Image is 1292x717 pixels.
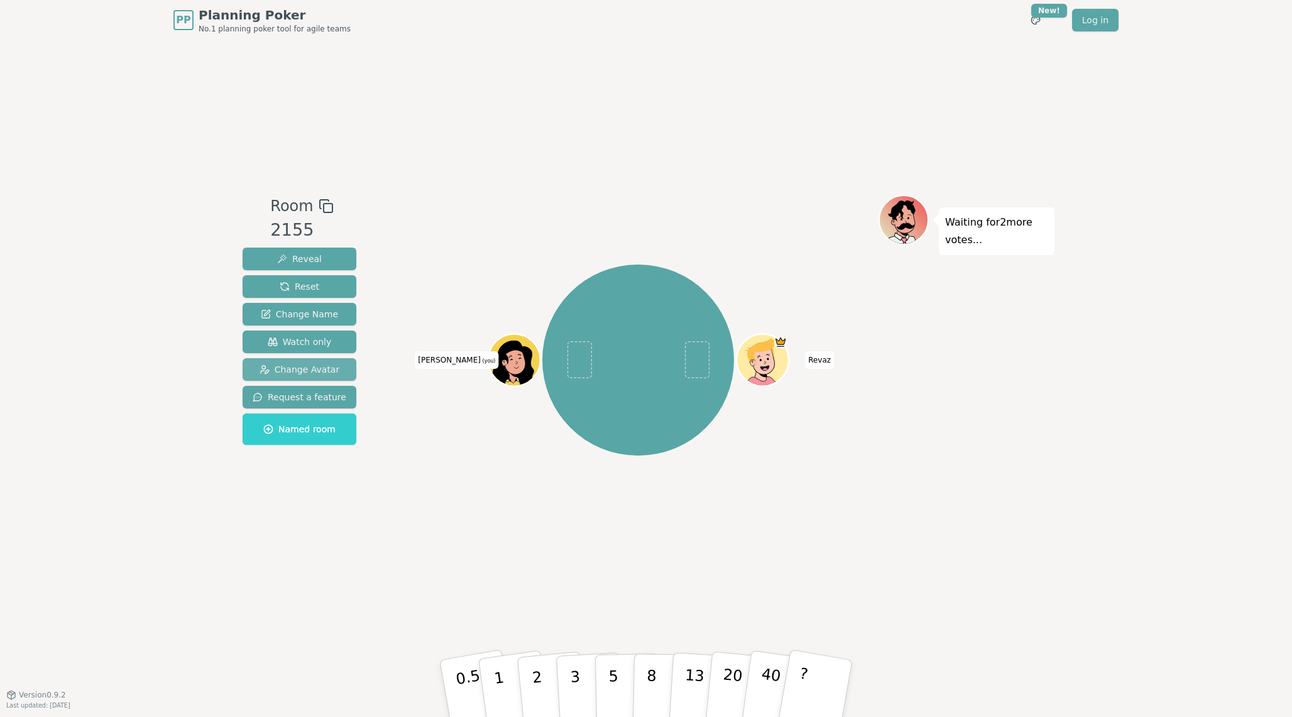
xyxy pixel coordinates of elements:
span: Change Avatar [260,363,340,376]
button: Change Avatar [243,358,356,381]
span: Request a feature [253,391,346,403]
div: New! [1031,4,1067,18]
button: Request a feature [243,386,356,408]
span: No.1 planning poker tool for agile teams [199,24,351,34]
span: Click to change your name [415,351,498,369]
a: Log in [1072,9,1119,31]
button: Change Name [243,303,356,326]
span: Revaz is the host [774,336,787,349]
span: Room [270,195,313,217]
button: New! [1024,9,1047,31]
span: Version 0.9.2 [19,690,66,700]
p: Waiting for 2 more votes... [945,214,1048,249]
span: Planning Poker [199,6,351,24]
button: Version0.9.2 [6,690,66,700]
span: Last updated: [DATE] [6,702,70,709]
span: Named room [263,423,336,435]
button: Watch only [243,331,356,353]
span: Change Name [261,308,338,320]
button: Named room [243,413,356,445]
span: (you) [481,358,496,364]
span: Reveal [277,253,322,265]
span: Reset [280,280,319,293]
span: Click to change your name [805,351,834,369]
div: 2155 [270,217,333,243]
a: PPPlanning PokerNo.1 planning poker tool for agile teams [173,6,351,34]
button: Reveal [243,248,356,270]
button: Reset [243,275,356,298]
span: Watch only [268,336,332,348]
button: Click to change your avatar [490,336,539,385]
span: PP [176,13,190,28]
